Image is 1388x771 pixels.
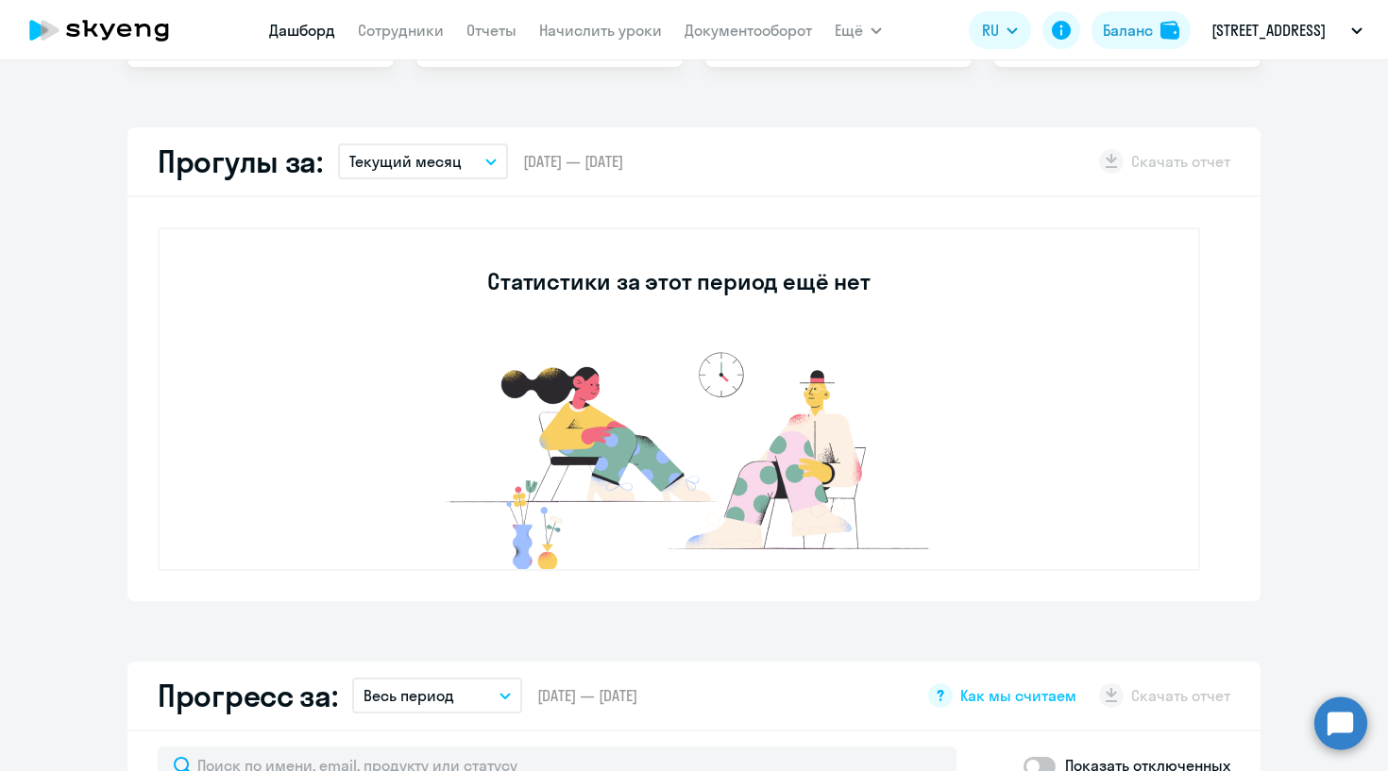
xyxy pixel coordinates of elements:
[487,266,870,296] h3: Статистики за этот период ещё нет
[1103,19,1153,42] div: Баланс
[364,684,454,707] p: Весь период
[1160,21,1179,40] img: balance
[960,685,1076,706] span: Как мы считаем
[338,143,508,179] button: Текущий месяц
[1211,19,1326,42] p: [STREET_ADDRESS]
[352,678,522,713] button: Весь период
[1092,11,1191,49] button: Балансbalance
[349,150,462,173] p: Текущий месяц
[835,11,882,49] button: Ещё
[537,685,637,706] span: [DATE] — [DATE]
[466,21,516,40] a: Отчеты
[982,19,999,42] span: RU
[396,343,962,569] img: no-data
[523,151,623,172] span: [DATE] — [DATE]
[685,21,812,40] a: Документооборот
[158,677,337,714] h2: Прогресс за:
[269,21,335,40] a: Дашборд
[835,19,863,42] span: Ещё
[969,11,1031,49] button: RU
[158,142,323,180] h2: Прогулы за:
[539,21,662,40] a: Начислить уроки
[358,21,444,40] a: Сотрудники
[1202,8,1372,53] button: [STREET_ADDRESS]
